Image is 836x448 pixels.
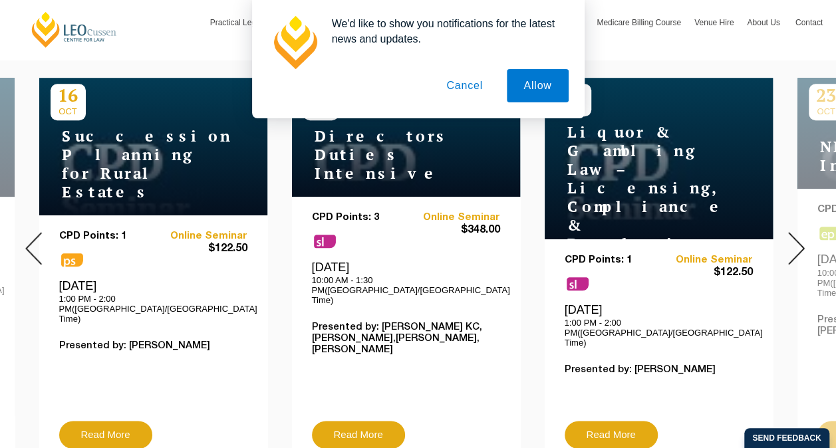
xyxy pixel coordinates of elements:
[658,266,753,280] span: $122.50
[312,212,406,223] p: CPD Points: 3
[153,242,247,256] span: $122.50
[565,255,659,266] p: CPD Points: 1
[788,232,805,265] img: Next
[59,294,247,324] p: 1:00 PM - 2:00 PM([GEOGRAPHIC_DATA]/[GEOGRAPHIC_DATA] Time)
[314,235,336,248] span: sl
[507,69,568,102] button: Allow
[153,231,247,242] a: Online Seminar
[565,302,753,348] div: [DATE]
[430,69,499,102] button: Cancel
[59,340,247,352] p: Presented by: [PERSON_NAME]
[565,364,753,376] p: Presented by: [PERSON_NAME]
[51,127,217,201] h4: Succession Planning for Rural Estates
[658,255,753,266] a: Online Seminar
[556,123,722,253] h4: Liquor & Gambling Law – Licensing, Compliance & Regulations
[406,212,500,223] a: Online Seminar
[312,260,500,305] div: [DATE]
[303,127,470,183] h4: Directors Duties Intensive
[268,16,321,69] img: notification icon
[321,16,569,47] div: We'd like to show you notifications for the latest news and updates.
[565,318,753,348] p: 1:00 PM - 2:00 PM([GEOGRAPHIC_DATA]/[GEOGRAPHIC_DATA] Time)
[25,232,42,265] img: Prev
[406,223,500,237] span: $348.00
[61,253,83,267] span: ps
[312,275,500,305] p: 10:00 AM - 1:30 PM([GEOGRAPHIC_DATA]/[GEOGRAPHIC_DATA] Time)
[59,279,247,324] div: [DATE]
[59,231,154,242] p: CPD Points: 1
[567,277,589,290] span: sl
[312,322,500,356] p: Presented by: [PERSON_NAME] KC,[PERSON_NAME],[PERSON_NAME],[PERSON_NAME]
